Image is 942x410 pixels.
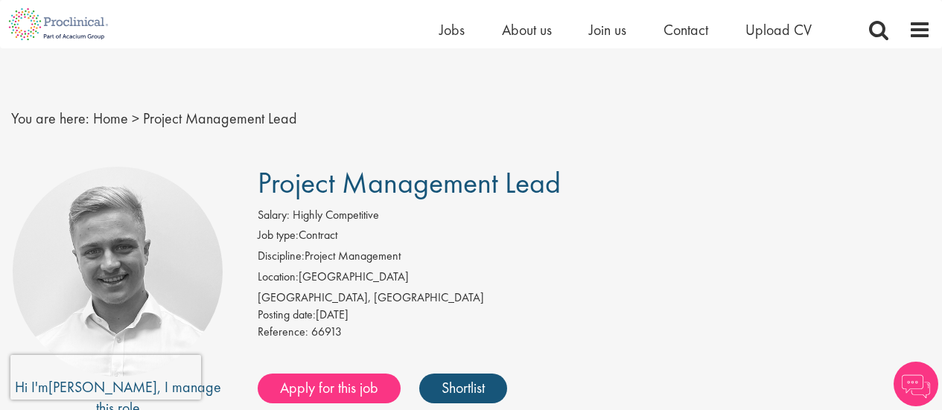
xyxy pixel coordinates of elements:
span: Project Management Lead [258,164,561,202]
li: Contract [258,227,931,248]
label: Discipline: [258,248,305,265]
img: imeage of recruiter Joshua Bye [13,167,223,377]
a: Join us [589,20,626,39]
a: Upload CV [745,20,812,39]
span: Highly Competitive [293,207,379,222]
a: Apply for this job [258,374,401,403]
span: Project Management Lead [143,109,297,128]
span: Posting date: [258,307,316,322]
a: breadcrumb link [93,109,128,128]
li: [GEOGRAPHIC_DATA] [258,269,931,289]
label: Location: [258,269,299,286]
a: About us [502,20,552,39]
label: Salary: [258,207,290,224]
a: Contact [663,20,708,39]
iframe: reCAPTCHA [10,355,201,400]
span: > [132,109,139,128]
img: Chatbot [894,362,938,406]
span: 66913 [311,324,342,339]
div: [DATE] [258,307,931,324]
a: Shortlist [419,374,507,403]
a: Jobs [439,20,465,39]
label: Reference: [258,324,308,341]
span: You are here: [11,109,89,128]
div: [GEOGRAPHIC_DATA], [GEOGRAPHIC_DATA] [258,289,931,307]
label: Job type: [258,227,299,244]
li: Project Management [258,248,931,269]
